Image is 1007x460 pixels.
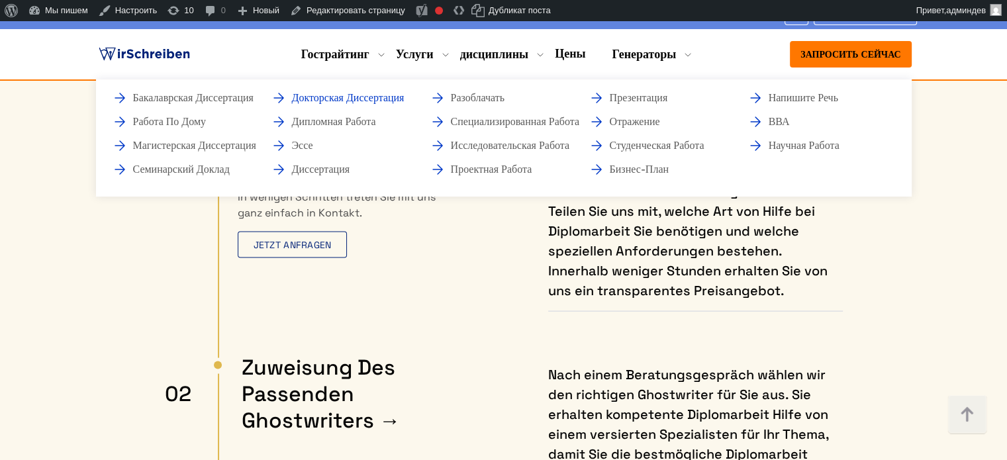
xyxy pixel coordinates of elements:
font: отражение [610,115,660,128]
a: Цены [555,46,585,61]
a: докторская диссертация [271,90,403,106]
font: бизнес-план [610,162,669,176]
a: Бакалаврская диссертация [112,90,244,106]
font: Запросить сейчас [800,48,900,60]
a: диссертация [271,161,403,177]
img: верх на пуговицах [947,395,987,435]
img: логотип ghostwriter-austria [96,44,193,64]
font: Редактировать страницу [307,5,405,15]
a: семинарский доклад [112,161,244,177]
font: эссе [292,138,313,152]
font: Дубликат поста [489,5,551,15]
button: Jetzt anfragen [238,232,348,258]
font: студенческая работа [610,138,704,152]
font: Новый [253,5,279,15]
font: Научная работа [769,138,839,152]
font: 0 [221,5,226,15]
a: Научная работа [747,138,880,154]
font: Напишите речь [769,91,838,105]
a: Гострайтинг [301,46,369,62]
a: Разоблачать [430,90,562,106]
a: дисциплины [460,46,528,62]
font: Бакалаврская диссертация [133,91,254,105]
font: работа по дому [133,115,207,128]
font: специализированная работа [451,115,579,128]
div: Ключевая фраза фокуса не установлена [435,7,443,15]
a: магистерская диссертация [112,138,244,154]
a: исследовательская работа [430,138,562,154]
font: Настроить [115,5,158,15]
font: Дипломная работа [292,115,376,128]
a: эссе [271,138,403,154]
font: исследовательская работа [451,138,570,152]
font: Мы пишем [45,5,88,15]
a: бизнес-план [589,161,721,177]
font: ВВА [769,115,790,128]
font: семинарский доклад [133,162,230,176]
a: отражение [589,114,721,130]
font: Генераторы [612,46,676,62]
font: Разоблачать [451,91,504,105]
font: диссертация [292,162,350,176]
a: Проектная работа [430,161,562,177]
span: Jetzt anfragen [254,239,332,251]
summary: Wenn Sie eine Ghostwriter Diplomarbeit schreiben lassen möchten, füllen Sie einfach unser unverbi... [548,142,843,300]
a: специализированная работа [430,114,562,130]
h3: Zuweisung des passenden Ghostwriters → [165,354,446,434]
font: Проектная работа [451,162,532,176]
p: In wenigen Schritten treten Sie mit uns ganz einfach in Kontakt. [238,189,446,258]
font: докторская диссертация [292,91,405,105]
font: 10 [184,5,193,15]
button: Запросить сейчас [790,41,911,68]
a: ВВА [747,114,880,130]
font: Презентация [610,91,668,105]
a: работа по дому [112,114,244,130]
font: магистерская диссертация [133,138,256,152]
a: Дипломная работа [271,114,403,130]
a: Услуги [396,46,434,62]
a: Напишите речь [747,90,880,106]
font: Привет, [916,5,947,15]
a: студенческая работа [589,138,721,154]
font: админдев [946,5,986,15]
a: Презентация [589,90,721,106]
